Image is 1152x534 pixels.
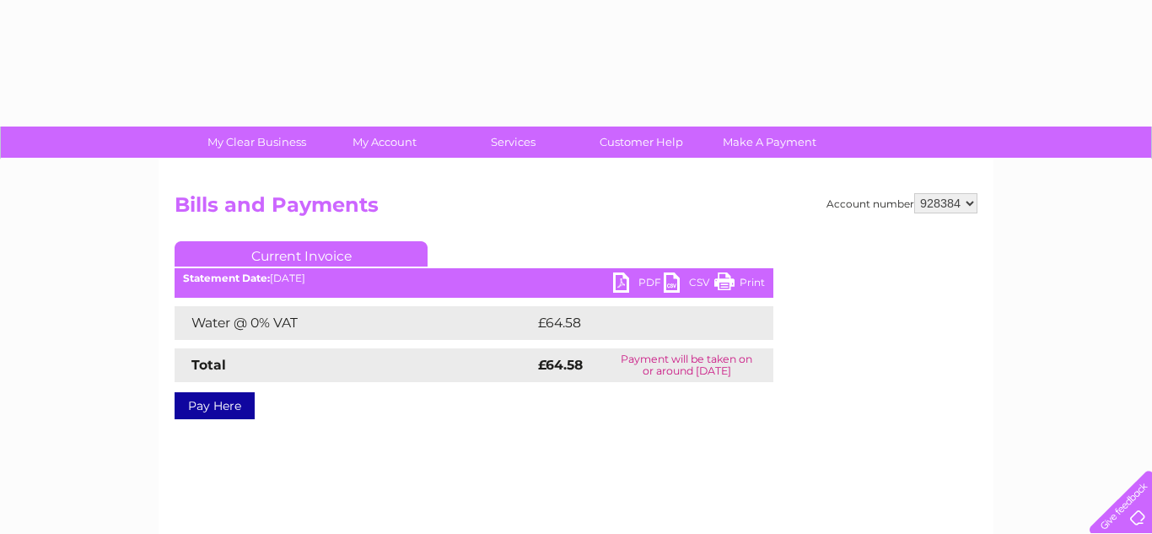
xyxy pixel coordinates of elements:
[700,127,839,158] a: Make A Payment
[175,392,255,419] a: Pay Here
[175,241,428,267] a: Current Invoice
[572,127,711,158] a: Customer Help
[613,272,664,297] a: PDF
[175,306,534,340] td: Water @ 0% VAT
[191,357,226,373] strong: Total
[175,193,977,225] h2: Bills and Payments
[664,272,714,297] a: CSV
[315,127,455,158] a: My Account
[187,127,326,158] a: My Clear Business
[444,127,583,158] a: Services
[534,306,740,340] td: £64.58
[826,193,977,213] div: Account number
[183,272,270,284] b: Statement Date:
[538,357,583,373] strong: £64.58
[600,348,773,382] td: Payment will be taken on or around [DATE]
[714,272,765,297] a: Print
[175,272,773,284] div: [DATE]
